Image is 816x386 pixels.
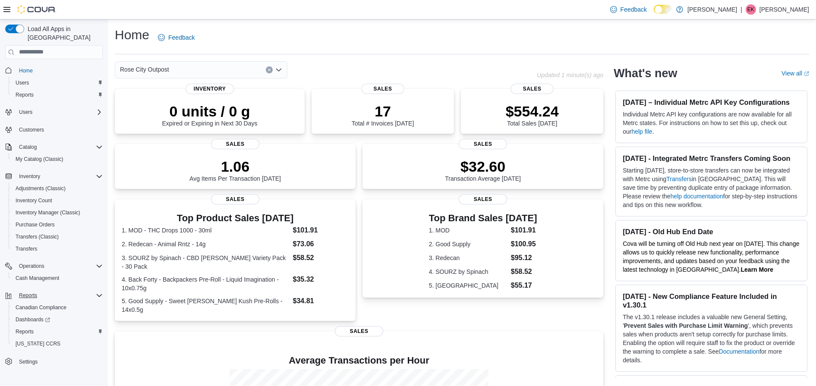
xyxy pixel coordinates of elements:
[186,84,234,94] span: Inventory
[9,272,106,284] button: Cash Management
[16,245,37,252] span: Transfers
[19,263,44,270] span: Operations
[115,26,149,44] h1: Home
[293,239,349,249] dd: $73.06
[19,126,44,133] span: Customers
[624,322,748,329] strong: Prevent Sales with Purchase Limit Warning
[9,89,106,101] button: Reports
[759,4,809,15] p: [PERSON_NAME]
[429,226,507,235] dt: 1. MOD
[12,183,69,194] a: Adjustments (Classic)
[631,128,652,135] a: help file
[9,314,106,326] a: Dashboards
[12,314,103,325] span: Dashboards
[16,316,50,323] span: Dashboards
[16,261,48,271] button: Operations
[9,77,106,89] button: Users
[122,226,290,235] dt: 1. MOD - THC Drops 1000 - 30ml
[746,4,756,15] div: Emily Korody
[12,339,103,349] span: Washington CCRS
[511,280,537,291] dd: $55.17
[666,176,692,182] a: Transfers
[719,348,759,355] a: Documentation
[607,1,650,18] a: Feedback
[122,254,290,271] dt: 3. SOURZ by Spinach - CBD [PERSON_NAME] Variety Pack - 30 Pack
[16,209,80,216] span: Inventory Manager (Classic)
[654,5,672,14] input: Dark Mode
[740,4,742,15] p: |
[12,90,37,100] a: Reports
[335,326,383,336] span: Sales
[293,253,349,263] dd: $58.52
[2,106,106,118] button: Users
[189,158,281,175] p: 1.06
[16,171,44,182] button: Inventory
[9,195,106,207] button: Inventory Count
[9,301,106,314] button: Canadian Compliance
[12,154,103,164] span: My Catalog (Classic)
[9,219,106,231] button: Purchase Orders
[16,124,103,135] span: Customers
[12,195,103,206] span: Inventory Count
[16,356,103,367] span: Settings
[687,4,737,15] p: [PERSON_NAME]
[19,358,38,365] span: Settings
[623,227,800,236] h3: [DATE] - Old Hub End Date
[506,103,559,127] div: Total Sales [DATE]
[623,98,800,107] h3: [DATE] – Individual Metrc API Key Configurations
[614,66,677,80] h2: What's new
[2,170,106,182] button: Inventory
[9,182,106,195] button: Adjustments (Classic)
[9,338,106,350] button: [US_STATE] CCRS
[120,64,169,75] span: Rose City Outpost
[12,244,103,254] span: Transfers
[17,5,56,14] img: Cova
[623,313,800,364] p: The v1.30.1 release includes a valuable new General Setting, ' ', which prevents sales when produ...
[16,290,41,301] button: Reports
[445,158,521,175] p: $32.60
[12,220,58,230] a: Purchase Orders
[511,84,554,94] span: Sales
[293,274,349,285] dd: $35.32
[211,194,259,204] span: Sales
[16,107,103,117] span: Users
[12,326,37,337] a: Reports
[122,240,290,248] dt: 2. Redecan - Animal Rntz - 14g
[511,253,537,263] dd: $95.12
[12,78,103,88] span: Users
[16,290,103,301] span: Reports
[12,302,70,313] a: Canadian Compliance
[16,107,36,117] button: Users
[511,239,537,249] dd: $100.95
[12,207,84,218] a: Inventory Manager (Classic)
[429,213,537,223] h3: Top Brand Sales [DATE]
[189,158,281,182] div: Avg Items Per Transaction [DATE]
[429,240,507,248] dt: 2. Good Supply
[2,289,106,301] button: Reports
[293,225,349,235] dd: $101.91
[19,173,40,180] span: Inventory
[16,304,66,311] span: Canadian Compliance
[19,109,32,116] span: Users
[12,78,32,88] a: Users
[24,25,103,42] span: Load All Apps in [GEOGRAPHIC_DATA]
[429,254,507,262] dt: 3. Redecan
[16,125,47,135] a: Customers
[671,193,723,200] a: help documentation
[12,273,103,283] span: Cash Management
[2,64,106,77] button: Home
[16,328,34,335] span: Reports
[122,355,596,366] h4: Average Transactions per Hour
[16,66,36,76] a: Home
[352,103,414,127] div: Total # Invoices [DATE]
[9,231,106,243] button: Transfers (Classic)
[12,90,103,100] span: Reports
[12,232,62,242] a: Transfers (Classic)
[16,171,103,182] span: Inventory
[16,91,34,98] span: Reports
[12,339,64,349] a: [US_STATE] CCRS
[741,266,773,273] a: Learn More
[293,296,349,306] dd: $34.81
[16,65,103,76] span: Home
